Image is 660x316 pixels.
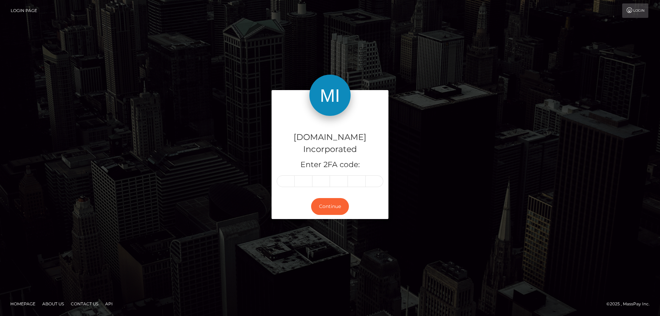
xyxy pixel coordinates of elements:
[102,298,115,309] a: API
[40,298,67,309] a: About Us
[11,3,37,18] a: Login Page
[311,198,349,215] button: Continue
[606,300,655,308] div: © 2025 , MassPay Inc.
[309,75,351,116] img: Medley.com Incorporated
[277,160,383,170] h5: Enter 2FA code:
[622,3,648,18] a: Login
[68,298,101,309] a: Contact Us
[8,298,38,309] a: Homepage
[277,131,383,155] h4: [DOMAIN_NAME] Incorporated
